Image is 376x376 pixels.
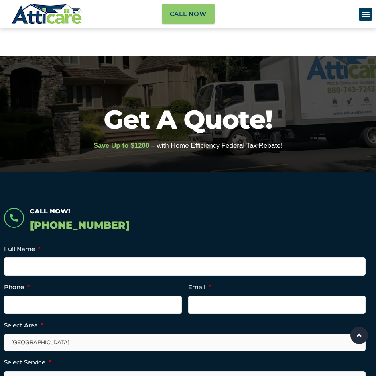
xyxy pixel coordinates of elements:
label: Phone [4,283,30,291]
label: Select Service [4,358,51,366]
span: – with Home Efficiency Federal Tax Rebate! [151,142,282,149]
label: Email [188,283,211,291]
div: Menu Toggle [359,8,372,21]
span: [PHONE_NUMBER] [30,219,130,231]
label: Select Area [4,321,43,329]
span: Call Now! [30,208,70,215]
label: Full Name [4,245,41,253]
a: Call Now [162,4,215,24]
span: Save Up to $1200 [94,142,150,149]
span: Call Now [170,8,207,20]
h1: Get A Quote! [4,106,372,132]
